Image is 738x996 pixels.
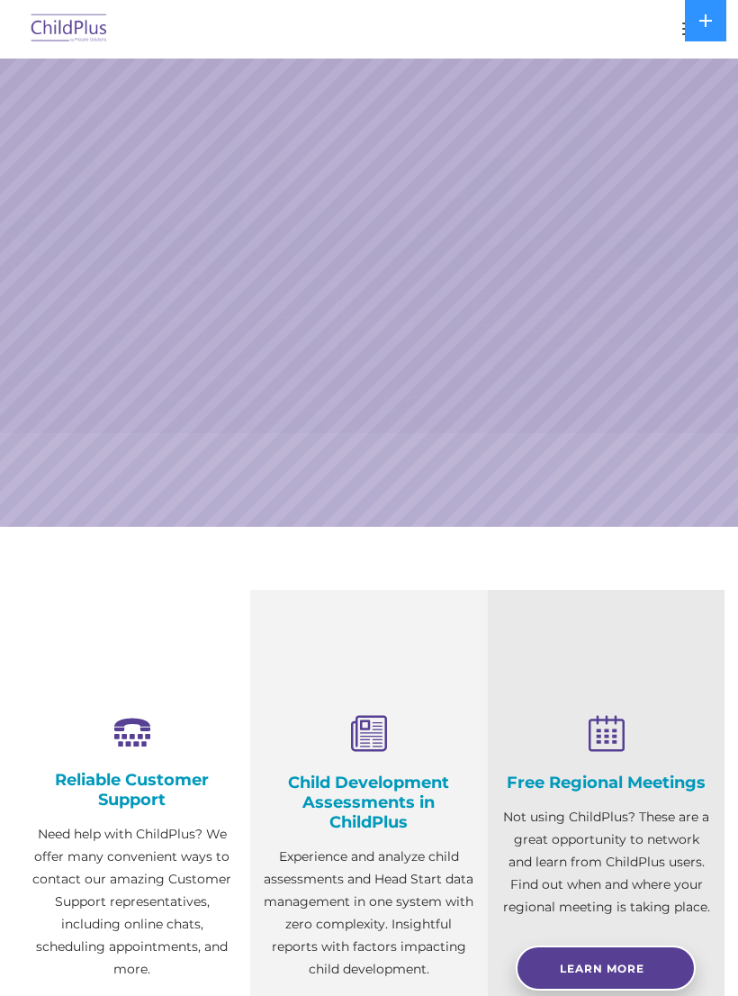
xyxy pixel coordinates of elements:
[560,962,644,975] span: Learn More
[27,8,112,50] img: ChildPlus by Procare Solutions
[516,946,696,991] a: Learn More
[27,770,237,810] h4: Reliable Customer Support
[501,278,627,311] a: Learn More
[27,823,237,981] p: Need help with ChildPlus? We offer many convenient ways to contact our amazing Customer Support r...
[501,806,711,919] p: Not using ChildPlus? These are a great opportunity to network and learn from ChildPlus users. Fin...
[264,773,473,832] h4: Child Development Assessments in ChildPlus
[501,773,711,792] h4: Free Regional Meetings
[264,846,473,981] p: Experience and analyze child assessments and Head Start data management in one system with zero c...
